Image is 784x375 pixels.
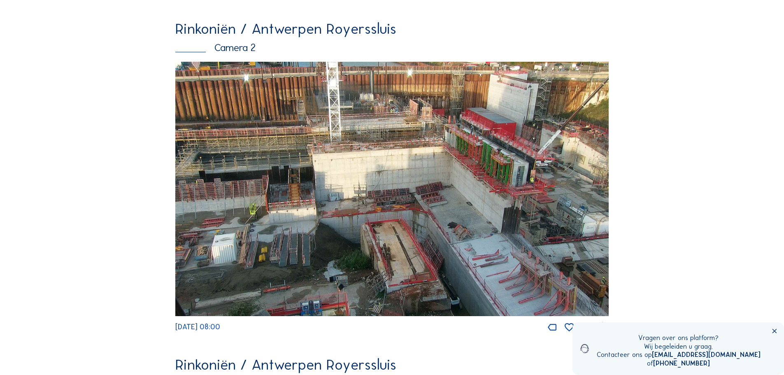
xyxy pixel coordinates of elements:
div: of [597,359,761,368]
img: Image [175,62,609,316]
img: operator [580,334,589,364]
div: Camera 2 [175,43,609,53]
div: Contacteer ons op [597,351,761,359]
a: [PHONE_NUMBER] [653,359,710,367]
div: Rinkoniën / Antwerpen Royerssluis [175,21,609,36]
div: Vragen over ons platform? [597,334,761,342]
span: [DATE] 08:00 [175,322,220,331]
div: Wij begeleiden u graag. [597,342,761,351]
a: [EMAIL_ADDRESS][DOMAIN_NAME] [652,351,761,359]
div: Rinkoniën / Antwerpen Royerssluis [175,357,609,372]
